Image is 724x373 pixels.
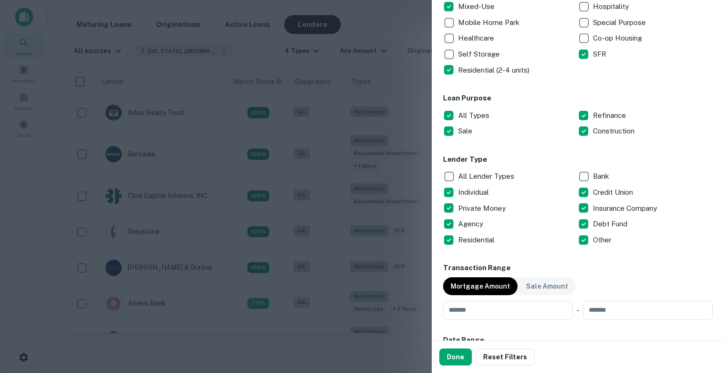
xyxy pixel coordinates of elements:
p: Residential (2-4 units) [458,65,531,76]
p: Other [593,234,613,246]
p: Self Storage [458,49,502,60]
p: Mobile Home Park [458,17,521,28]
p: Insurance Company [593,203,659,214]
p: Individual [458,187,491,198]
h6: Date Range [443,335,713,346]
h6: Lender Type [443,154,713,165]
p: Residential [458,234,496,246]
p: Credit Union [593,187,635,198]
h6: Transaction Range [443,263,713,274]
p: Mixed-Use [458,1,496,12]
p: Sale Amount [526,281,568,291]
p: Co-op Housing [593,33,644,44]
button: Done [439,348,472,365]
p: Sale [458,125,474,137]
p: Healthcare [458,33,496,44]
p: SFR [593,49,608,60]
p: Bank [593,171,611,182]
button: Reset Filters [476,348,535,365]
p: Debt Fund [593,218,629,230]
p: Private Money [458,203,508,214]
p: Refinance [593,110,628,121]
iframe: Chat Widget [677,298,724,343]
p: Agency [458,218,485,230]
p: All Types [458,110,491,121]
h6: Loan Purpose [443,93,713,104]
p: Special Purpose [593,17,648,28]
p: Hospitality [593,1,631,12]
p: Mortgage Amount [451,281,510,291]
div: - [576,301,579,320]
p: Construction [593,125,636,137]
p: All Lender Types [458,171,516,182]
